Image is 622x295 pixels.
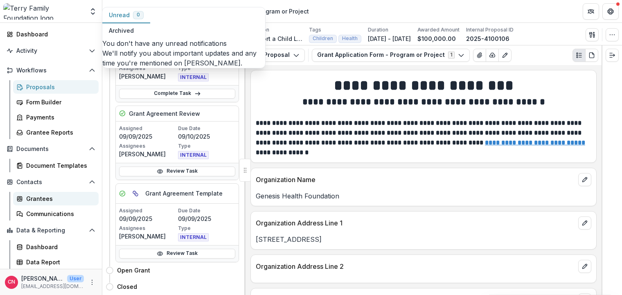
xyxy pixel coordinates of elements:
span: Health [342,36,358,41]
button: More [87,277,97,287]
button: View dependent tasks [129,187,142,200]
a: Form Builder [13,95,99,109]
p: [STREET_ADDRESS] [256,234,591,244]
p: Assignees [119,225,176,232]
p: Due Date [178,125,235,132]
img: Terry Family Foundation logo [3,3,84,20]
button: Expand right [606,49,619,62]
div: Grantees [26,194,92,203]
div: Data Report [26,258,92,266]
p: Due Date [178,207,235,214]
p: 09/09/2025 [119,214,176,223]
button: Open Workflows [3,64,99,77]
p: Type [178,225,235,232]
button: Open Activity [3,44,99,57]
p: You don't have any unread notifications [102,38,265,48]
button: Plaintext view [572,49,586,62]
p: [PERSON_NAME] [119,72,176,81]
p: Awarded Amount [417,26,460,34]
button: Get Help [602,3,619,20]
button: Partners [583,3,599,20]
p: [PERSON_NAME] [119,150,176,158]
p: We'll notify you about important updates and any time you're mentioned on [PERSON_NAME]. [102,48,265,68]
p: Type [178,142,235,150]
p: 09/09/2025 [178,214,235,223]
p: 09/10/2025 [178,132,235,141]
p: Tags [309,26,321,34]
p: [PERSON_NAME] [119,232,176,241]
h5: Grant Agreement Template [145,189,223,198]
div: Grantee Reports [26,128,92,137]
button: Archived [102,23,140,39]
span: INTERNAL [178,73,209,81]
div: Proposals [26,83,92,91]
span: INTERNAL [178,233,209,241]
a: Complete Task [119,89,235,99]
p: to support a Child Life Specialist to work with pediatric patients [241,34,302,43]
button: PDF view [585,49,598,62]
div: Dashboard [26,243,92,251]
nav: breadcrumb [106,5,312,17]
button: Grant Application Form - Program or Project1 [312,49,470,62]
a: Dashboard [3,27,99,41]
div: Document Templates [26,161,92,170]
p: Assigned [119,125,176,132]
span: Children [313,36,333,41]
button: Unread [102,7,150,23]
p: $100,000.00 [417,34,456,43]
p: [EMAIL_ADDRESS][DOMAIN_NAME] [21,283,84,290]
p: User [67,275,84,282]
div: Payments [26,113,92,122]
button: View Attached Files [473,49,486,62]
p: [DATE] - [DATE] [368,34,411,43]
a: Grantees [13,192,99,205]
a: Proposals [13,80,99,94]
a: Proposals [106,5,141,17]
span: Activity [16,47,86,54]
button: Open Data & Reporting [3,224,99,237]
p: 2025-4100106 [466,34,509,43]
button: Proposal [249,49,305,62]
p: Organization Name [256,175,575,185]
a: Review Task [119,167,235,176]
h4: Open Grant [117,266,150,275]
div: Form Builder [26,98,92,106]
button: edit [578,173,591,186]
p: 09/09/2025 [119,132,176,141]
p: Duration [368,26,388,34]
span: Data & Reporting [16,227,86,234]
p: Assignees [119,142,176,150]
a: Payments [13,110,99,124]
span: Documents [16,146,86,153]
h4: Closed [117,282,137,291]
p: Internal Proposal ID [466,26,514,34]
p: Organization Address Line 1 [256,218,575,228]
a: Grantee Reports [13,126,99,139]
span: Contacts [16,179,86,186]
button: Edit as form [498,49,512,62]
button: edit [578,216,591,230]
a: Communications [13,207,99,221]
div: Communications [26,209,92,218]
button: Open Documents [3,142,99,155]
button: edit [578,260,591,273]
a: Dashboard [13,240,99,254]
p: [PERSON_NAME] [21,274,64,283]
p: Organization Address Line 2 [256,261,575,271]
p: Genesis Health Foundation [256,191,591,201]
span: Workflows [16,67,86,74]
button: Open entity switcher [87,3,99,20]
span: INTERNAL [178,151,209,159]
div: Carol Nieves [8,279,15,285]
a: Document Templates [13,159,99,172]
h5: Grant Agreement Review [129,109,200,118]
a: Data Report [13,255,99,269]
div: Dashboard [16,30,92,38]
p: Assigned [119,207,176,214]
button: Open Contacts [3,176,99,189]
a: Review Task [119,249,235,259]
